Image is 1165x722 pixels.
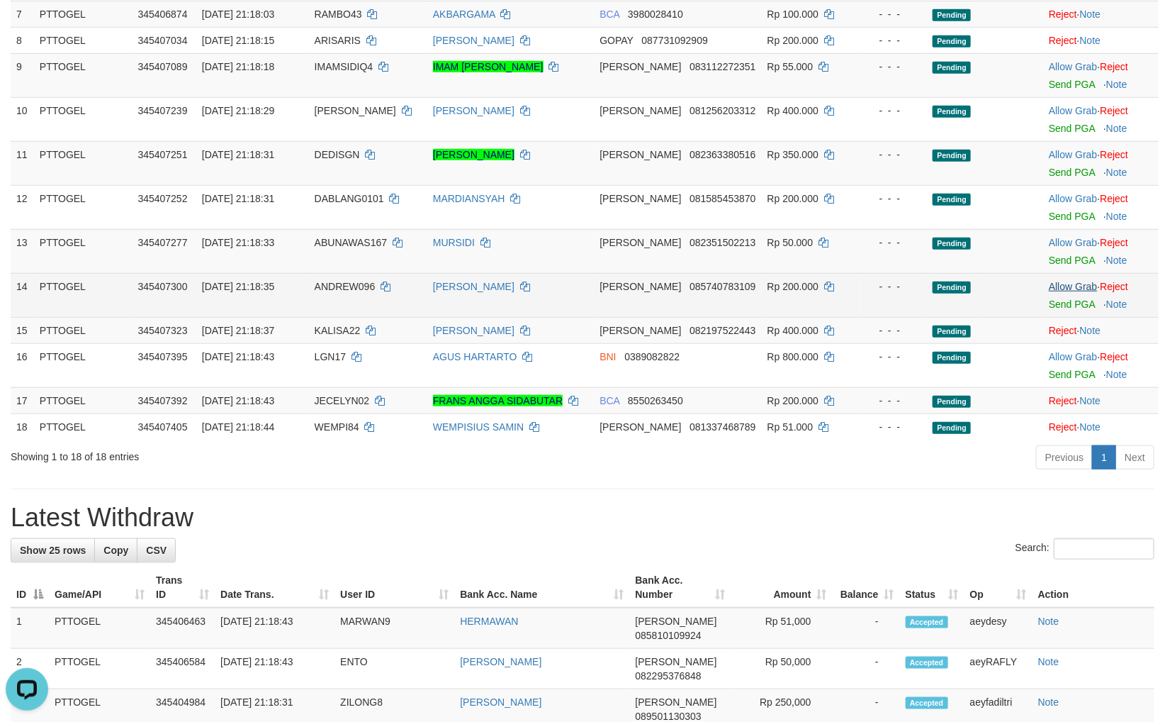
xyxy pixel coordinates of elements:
[866,394,922,408] div: - - -
[1049,61,1100,72] span: ·
[315,237,387,248] span: ABUNAWAS167
[767,61,814,72] span: Rp 55.000
[1106,167,1127,178] a: Note
[767,105,818,116] span: Rp 400.000
[600,149,681,160] span: [PERSON_NAME]
[315,105,396,116] span: [PERSON_NAME]
[215,608,334,649] td: [DATE] 21:18:43
[1100,149,1128,160] a: Reject
[600,281,681,292] span: [PERSON_NAME]
[690,325,755,336] span: Copy 082197522443 to clipboard
[1049,123,1095,134] a: Send PGA
[11,387,34,413] td: 17
[433,395,563,406] a: FRANS ANGGA SIDABUTAR
[767,281,818,292] span: Rp 200.000
[1032,567,1154,608] th: Action
[433,9,495,20] a: AKBARGAMA
[1100,61,1128,72] a: Reject
[964,649,1032,689] td: aeyRAFLY
[315,61,373,72] span: IMAMSIDIQ4
[34,1,133,27] td: PTTOGEL
[1080,35,1101,46] a: Note
[34,387,133,413] td: PTTOGEL
[1015,538,1154,560] label: Search:
[215,649,334,689] td: [DATE] 21:18:43
[11,567,49,608] th: ID: activate to sort column descending
[866,104,922,118] div: - - -
[11,229,34,273] td: 13
[866,33,922,48] div: - - -
[1049,193,1100,204] span: ·
[460,696,541,708] a: [PERSON_NAME]
[315,35,361,46] span: ARISARIS
[1080,421,1101,433] a: Note
[1043,185,1159,229] td: ·
[767,421,814,433] span: Rp 51.000
[34,273,133,317] td: PTTOGEL
[202,9,274,20] span: [DATE] 21:18:03
[1100,193,1128,204] a: Reject
[866,235,922,250] div: - - -
[635,711,701,722] span: Copy 089501130303 to clipboard
[964,608,1032,649] td: aeydesy
[1106,79,1127,90] a: Note
[635,656,716,667] span: [PERSON_NAME]
[1049,237,1100,248] span: ·
[635,696,716,708] span: [PERSON_NAME]
[137,237,187,248] span: 345407277
[1038,616,1059,627] a: Note
[900,567,964,608] th: Status: activate to sort column ascending
[1106,211,1127,222] a: Note
[1049,149,1097,160] a: Allow Grab
[11,1,34,27] td: 7
[1049,167,1095,178] a: Send PGA
[933,35,971,48] span: Pending
[1043,273,1159,317] td: ·
[1049,35,1077,46] a: Reject
[334,649,454,689] td: ENTO
[866,279,922,294] div: - - -
[150,649,215,689] td: 345406584
[1038,696,1059,708] a: Note
[642,35,708,46] span: Copy 087731092909 to clipboard
[137,395,187,406] span: 345407392
[1106,369,1127,380] a: Note
[334,608,454,649] td: MARWAN9
[137,325,187,336] span: 345407323
[315,9,362,20] span: RAMBO43
[767,395,818,406] span: Rp 200.000
[202,351,274,362] span: [DATE] 21:18:43
[1049,237,1097,248] a: Allow Grab
[1043,317,1159,343] td: ·
[103,545,128,556] span: Copy
[1049,299,1095,310] a: Send PGA
[433,149,514,160] a: [PERSON_NAME]
[600,351,616,362] span: BNI
[731,608,833,649] td: Rp 51,000
[690,421,755,433] span: Copy 081337468789 to clipboard
[202,325,274,336] span: [DATE] 21:18:37
[433,421,524,433] a: WEMPISIUS SAMIN
[1049,255,1095,266] a: Send PGA
[635,616,716,627] span: [PERSON_NAME]
[202,237,274,248] span: [DATE] 21:18:33
[866,420,922,434] div: - - -
[1054,538,1154,560] input: Search:
[1049,149,1100,160] span: ·
[1043,53,1159,97] td: ·
[34,317,133,343] td: PTTOGEL
[433,281,514,292] a: [PERSON_NAME]
[690,193,755,204] span: Copy 081585453870 to clipboard
[34,97,133,141] td: PTTOGEL
[20,545,86,556] span: Show 25 rows
[690,105,755,116] span: Copy 081256203312 to clipboard
[137,61,187,72] span: 345407089
[933,282,971,294] span: Pending
[11,608,49,649] td: 1
[690,61,755,72] span: Copy 083112272351 to clipboard
[933,9,971,21] span: Pending
[11,185,34,229] td: 12
[202,395,274,406] span: [DATE] 21:18:43
[933,422,971,434] span: Pending
[731,567,833,608] th: Amount: activate to sort column ascending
